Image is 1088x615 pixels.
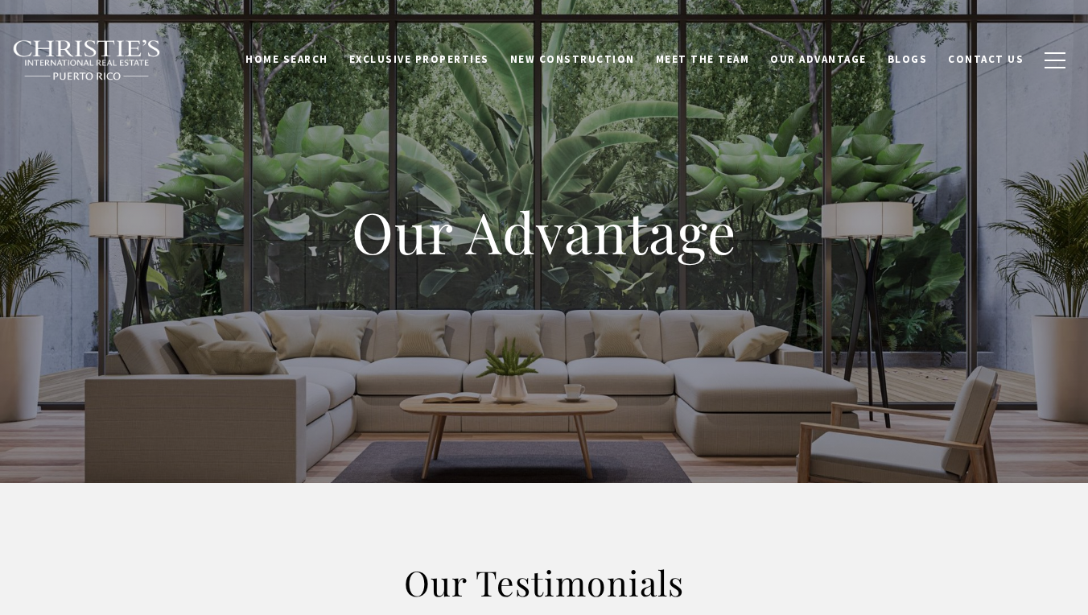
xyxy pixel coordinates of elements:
h2: Our Testimonials [40,560,1048,605]
span: Our Advantage [770,52,867,66]
a: Meet the Team [645,44,760,75]
a: Blogs [877,44,938,75]
a: Home Search [235,44,339,75]
h1: Our Advantage [222,196,866,267]
a: Exclusive Properties [339,44,500,75]
a: New Construction [500,44,645,75]
span: Blogs [888,52,928,66]
span: Contact Us [948,52,1024,66]
img: Christie's International Real Estate black text logo [12,39,162,81]
span: Exclusive Properties [349,52,489,66]
a: Our Advantage [760,44,877,75]
span: New Construction [510,52,635,66]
